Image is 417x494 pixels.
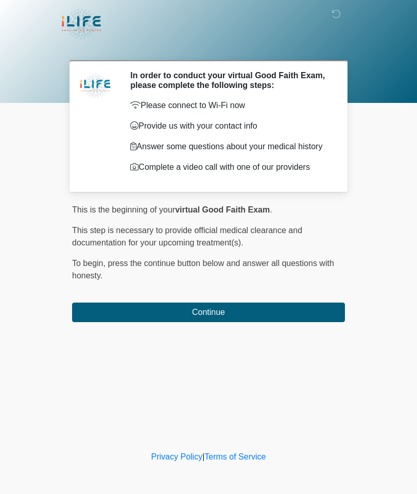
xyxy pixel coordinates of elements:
[130,99,329,112] p: Please connect to Wi-Fi now
[204,452,266,461] a: Terms of Service
[72,259,334,280] span: press the continue button below and answer all questions with honesty.
[72,259,108,268] span: To begin,
[72,303,345,322] button: Continue
[72,205,175,214] span: This is the beginning of your
[80,70,111,101] img: Agent Avatar
[72,226,302,247] span: This step is necessary to provide official medical clearance and documentation for your upcoming ...
[175,205,270,214] strong: virtual Good Faith Exam
[270,205,272,214] span: .
[130,70,329,90] h2: In order to conduct your virtual Good Faith Exam, please complete the following steps:
[62,8,101,40] img: iLIFE Anti-Aging Center Logo
[130,161,329,173] p: Complete a video call with one of our providers
[151,452,203,461] a: Privacy Policy
[202,452,204,461] a: |
[130,140,329,153] p: Answer some questions about your medical history
[130,120,329,132] p: Provide us with your contact info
